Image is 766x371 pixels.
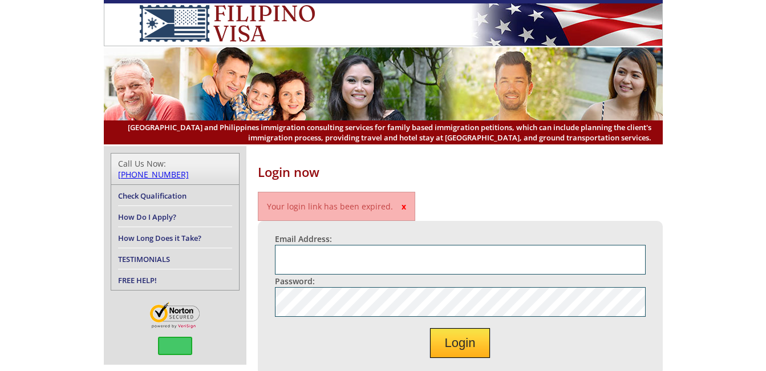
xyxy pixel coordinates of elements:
[118,254,170,264] a: TESTIMONIALS
[118,191,187,201] a: Check Qualification
[118,169,189,180] a: [PHONE_NUMBER]
[430,328,491,358] button: Login
[275,233,332,244] label: Email Address:
[275,276,315,287] label: Password:
[402,201,406,212] span: x
[118,275,157,285] a: FREE HELP!
[258,192,415,221] p: Your login link has been expired.
[258,163,663,180] h1: Login now
[115,122,651,143] span: [GEOGRAPHIC_DATA] and Philippines immigration consulting services for family based immigration pe...
[118,212,176,222] a: How Do I Apply?
[118,158,232,180] div: Call Us Now:
[118,233,201,243] a: How Long Does it Take?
